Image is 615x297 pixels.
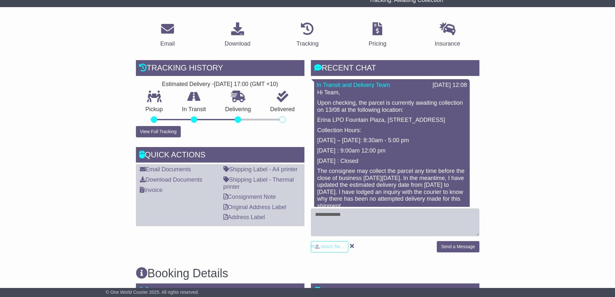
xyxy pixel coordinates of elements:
[433,82,467,89] div: [DATE] 12:08
[292,20,323,50] a: Tracking
[136,126,181,137] button: View Full Tracking
[136,60,304,78] div: Tracking history
[140,187,163,193] a: Invoice
[156,20,179,50] a: Email
[369,39,386,48] div: Pricing
[317,168,466,210] p: The consignee may collect the parcel any time before the close of business [DATE][DATE]. In the m...
[317,158,466,165] p: [DATE] : Closed
[136,106,173,113] p: Pickup
[437,241,479,252] button: Send a Message
[225,39,251,48] div: Download
[216,106,261,113] p: Delivering
[223,194,276,200] a: Consignment Note
[317,137,466,144] p: [DATE] – [DATE]: 8:30am - 5:00 pm
[136,147,304,164] div: Quick Actions
[317,147,466,154] p: [DATE] : 9:00am 12:00 pm
[136,267,479,280] h3: Booking Details
[435,39,460,48] div: Insurance
[317,89,466,96] p: Hi Team,
[223,204,286,210] a: Original Address Label
[261,106,304,113] p: Delivered
[317,100,466,113] p: Upon checking, the parcel is currently awaiting collection on 13/08 at the following location:
[140,176,202,183] a: Download Documents
[136,81,304,88] div: Estimated Delivery -
[220,20,255,50] a: Download
[431,20,465,50] a: Insurance
[364,20,391,50] a: Pricing
[214,81,278,88] div: [DATE] 17:00 (GMT +10)
[311,60,479,78] div: RECENT CHAT
[140,166,191,173] a: Email Documents
[317,82,390,88] a: In Transit and Delivery Team
[223,214,265,220] a: Address Label
[223,176,294,190] a: Shipping Label - Thermal printer
[296,39,318,48] div: Tracking
[317,117,466,124] p: Erina LPO Fountain Plaza, [STREET_ADDRESS]
[106,290,199,295] span: © One World Courier 2025. All rights reserved.
[223,166,298,173] a: Shipping Label - A4 printer
[317,127,466,134] p: Collection Hours:
[160,39,175,48] div: Email
[172,106,216,113] p: In Transit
